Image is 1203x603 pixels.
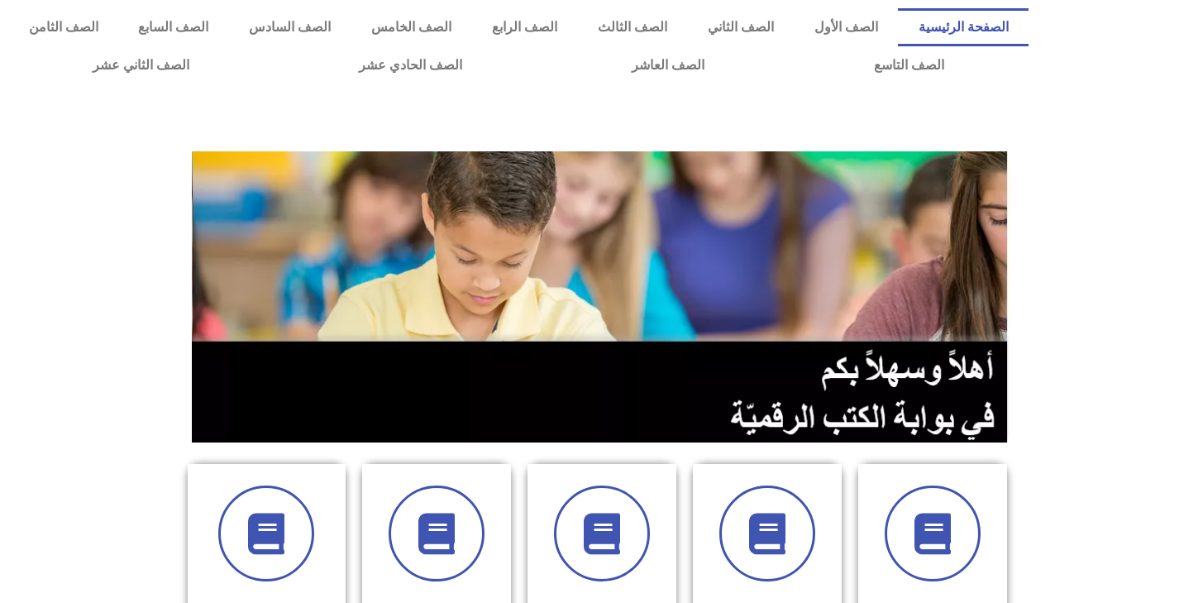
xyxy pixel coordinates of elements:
[898,8,1029,46] a: الصفحة الرئيسية
[472,8,578,46] a: الصف الرابع
[351,8,472,46] a: الصف الخامس
[547,46,790,84] a: الصف العاشر
[229,8,351,46] a: الصف السادس
[688,8,795,46] a: الصف الثاني
[274,46,547,84] a: الصف الحادي عشر
[8,46,274,84] a: الصف الثاني عشر
[8,8,118,46] a: الصف الثامن
[794,8,898,46] a: الصف الأول
[118,8,229,46] a: الصف السابع
[789,46,1029,84] a: الصف التاسع
[578,8,688,46] a: الصف الثالث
